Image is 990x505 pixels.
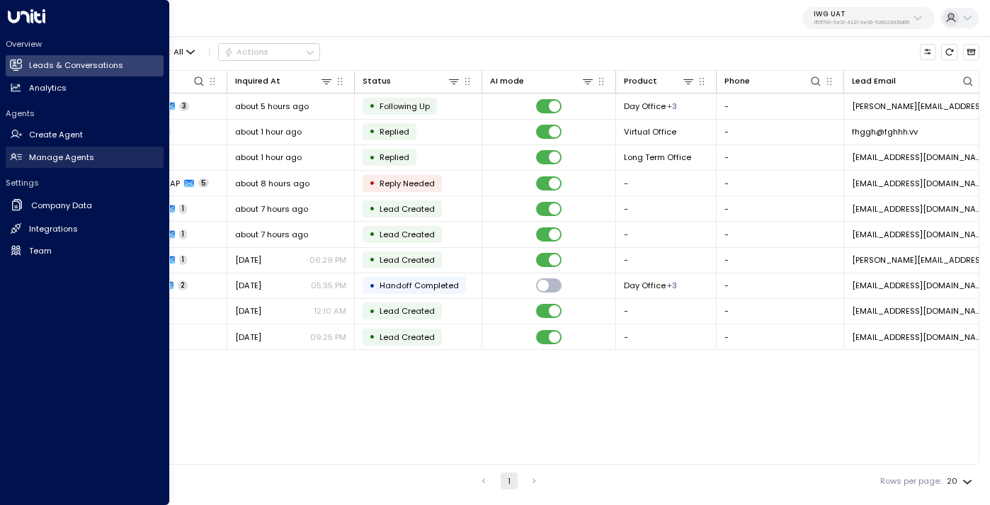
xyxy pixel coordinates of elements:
[717,196,844,221] td: -
[501,472,518,489] button: page 1
[717,93,844,118] td: -
[852,229,988,240] span: a.raghav89@gmail.com
[309,254,346,266] p: 06:29 PM
[616,222,717,246] td: -
[369,148,375,167] div: •
[29,59,123,72] h2: Leads & Conversations
[717,324,844,349] td: -
[224,47,268,57] div: Actions
[235,254,261,266] span: Sep 19, 2025
[941,44,957,60] span: Refresh
[235,229,308,240] span: about 7 hours ago
[235,101,309,112] span: about 5 hours ago
[474,472,543,489] nav: pagination navigation
[311,280,346,291] p: 05:35 PM
[179,204,187,214] span: 1
[947,472,975,490] div: 20
[380,101,430,112] span: Following Up
[179,255,187,265] span: 1
[852,305,988,317] span: no-reply@accounts.google.com
[6,177,164,188] h2: Settings
[173,47,183,57] span: All
[624,280,666,291] span: Day Office
[380,331,435,343] span: Lead Created
[852,178,988,189] span: testqauniti.otherzap@yahoo.com
[235,152,302,163] span: about 1 hour ago
[724,74,822,88] div: Phone
[380,203,435,215] span: Lead Created
[852,74,896,88] div: Lead Email
[314,305,346,317] p: 12:10 AM
[624,74,657,88] div: Product
[852,331,988,343] span: privacy-noreply@google.com
[369,174,375,193] div: •
[380,280,459,291] span: Handoff Completed
[6,240,164,261] a: Team
[179,101,189,111] span: 3
[235,331,261,343] span: Aug 08, 2025
[6,108,164,119] h2: Agents
[717,222,844,246] td: -
[624,101,666,112] span: Day Office
[369,122,375,141] div: •
[235,126,302,137] span: about 1 hour ago
[235,74,333,88] div: Inquired At
[852,152,988,163] span: bad@dmitry.com
[218,43,320,60] button: Actions
[6,125,164,146] a: Create Agent
[6,38,164,50] h2: Overview
[814,10,909,18] p: IWG UAT
[852,280,988,291] span: solidshagohod@gmail.com
[616,324,717,349] td: -
[369,250,375,269] div: •
[363,74,391,88] div: Status
[717,171,844,195] td: -
[624,74,695,88] div: Product
[29,129,83,141] h2: Create Agent
[6,194,164,217] a: Company Data
[667,280,677,291] div: Long Term Office,Short Term Office,Workstation
[852,203,988,215] span: dteixeira@gmail.com
[235,280,261,291] span: Sep 19, 2025
[235,203,308,215] span: about 7 hours ago
[198,178,209,188] span: 5
[814,20,909,25] p: 1157f799-5e31-4221-9e36-526923908d85
[624,126,676,137] span: Virtual Office
[852,74,974,88] div: Lead Email
[616,171,717,195] td: -
[380,152,409,163] span: Replied
[369,327,375,346] div: •
[380,178,435,189] span: Reply Needed
[616,248,717,273] td: -
[29,152,94,164] h2: Manage Agents
[380,254,435,266] span: Lead Created
[6,77,164,98] a: Analytics
[490,74,524,88] div: AI mode
[369,302,375,321] div: •
[6,55,164,76] a: Leads & Conversations
[963,44,979,60] button: Archived Leads
[717,299,844,324] td: -
[179,229,187,239] span: 1
[724,74,750,88] div: Phone
[235,74,280,88] div: Inquired At
[717,120,844,144] td: -
[235,178,309,189] span: about 8 hours ago
[235,305,261,317] span: Sep 10, 2025
[369,276,375,295] div: •
[29,245,52,257] h2: Team
[369,199,375,218] div: •
[624,152,691,163] span: Long Term Office
[29,223,78,235] h2: Integrations
[852,126,918,137] span: fhggh@fghhh.vv
[363,74,460,88] div: Status
[380,229,435,240] span: Lead Created
[920,44,936,60] button: Customize
[880,475,941,487] label: Rows per page:
[490,74,594,88] div: AI mode
[6,147,164,168] a: Manage Agents
[616,299,717,324] td: -
[369,96,375,115] div: •
[717,145,844,170] td: -
[29,82,67,94] h2: Analytics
